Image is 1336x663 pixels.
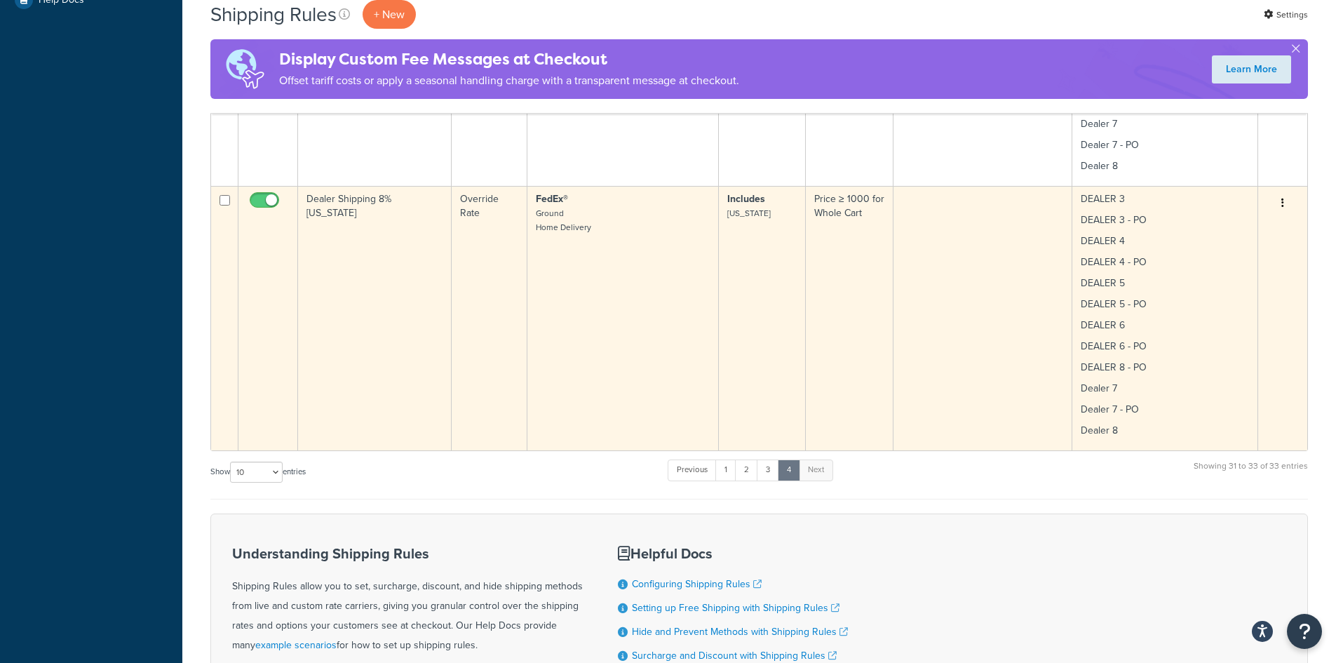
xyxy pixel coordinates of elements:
[727,207,771,220] small: [US_STATE]
[452,186,527,450] td: Override Rate
[1081,117,1249,131] p: Dealer 7
[1081,319,1249,333] p: DEALER 6
[1081,297,1249,312] p: DEALER 5 - PO
[255,638,337,652] a: example scenarios
[536,207,591,234] small: Ground Home Delivery
[1081,213,1249,227] p: DEALER 3 - PO
[778,460,800,481] a: 4
[230,462,283,483] select: Showentries
[1081,276,1249,290] p: DEALER 5
[210,1,337,28] h1: Shipping Rules
[715,460,736,481] a: 1
[1212,55,1291,83] a: Learn More
[1081,403,1249,417] p: Dealer 7 - PO
[806,186,893,450] td: Price ≥ 1000 for Whole Cart
[298,186,452,450] td: Dealer Shipping 8% [US_STATE]
[632,601,839,615] a: Setting up Free Shipping with Shipping Rules
[757,460,779,481] a: 3
[1194,458,1308,488] div: Showing 31 to 33 of 33 entries
[632,577,762,591] a: Configuring Shipping Rules
[279,71,739,91] p: Offset tariff costs or apply a seasonal handling charge with a transparent message at checkout.
[210,462,306,483] label: Show entries
[632,648,837,663] a: Surcharge and Discount with Shipping Rules
[1072,186,1258,450] td: DEALER 3
[1287,614,1322,649] button: Open Resource Center
[1081,159,1249,173] p: Dealer 8
[279,48,739,71] h4: Display Custom Fee Messages at Checkout
[210,39,279,99] img: duties-banner-06bc72dcb5fe05cb3f9472aba00be2ae8eb53ab6f0d8bb03d382ba314ac3c341.png
[618,546,848,561] h3: Helpful Docs
[668,460,717,481] a: Previous
[536,192,568,206] strong: FedEx®
[735,460,758,481] a: 2
[1081,234,1249,248] p: DEALER 4
[1081,424,1249,438] p: Dealer 8
[1264,5,1308,25] a: Settings
[232,546,583,561] h3: Understanding Shipping Rules
[232,546,583,655] div: Shipping Rules allow you to set, surcharge, discount, and hide shipping methods from live and cus...
[799,460,833,481] a: Next
[727,192,765,206] strong: Includes
[1081,340,1249,354] p: DEALER 6 - PO
[632,624,848,639] a: Hide and Prevent Methods with Shipping Rules
[1081,138,1249,152] p: Dealer 7 - PO
[1081,361,1249,375] p: DEALER 8 - PO
[1081,382,1249,396] p: Dealer 7
[1081,255,1249,269] p: DEALER 4 - PO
